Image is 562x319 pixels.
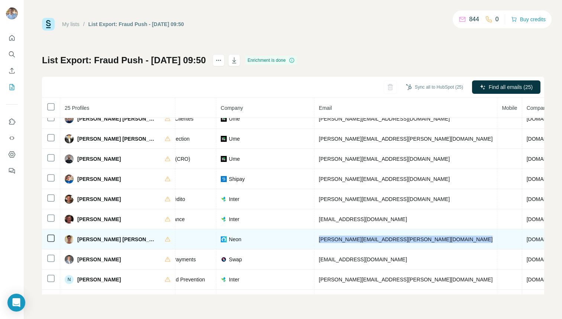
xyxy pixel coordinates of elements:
[6,64,18,77] button: Enrich CSV
[42,54,206,66] h1: List Export: Fraud Push - [DATE] 09:50
[213,54,225,66] button: actions
[319,216,407,222] span: [EMAIL_ADDRESS][DOMAIN_NAME]
[62,21,80,27] a: My lists
[319,156,450,162] span: [PERSON_NAME][EMAIL_ADDRESS][DOMAIN_NAME]
[65,235,74,244] img: Avatar
[65,175,74,184] img: Avatar
[319,196,450,202] span: [PERSON_NAME][EMAIL_ADDRESS][DOMAIN_NAME]
[489,83,533,91] span: Find all emails (25)
[221,156,227,162] img: company-logo
[77,216,121,223] span: [PERSON_NAME]
[221,176,227,182] img: company-logo
[502,105,517,111] span: Mobile
[88,20,184,28] div: List Export: Fraud Push - [DATE] 09:50
[469,15,479,24] p: 844
[221,216,227,222] img: company-logo
[319,105,332,111] span: Email
[65,154,74,163] img: Avatar
[229,195,239,203] span: Inter
[83,20,85,28] li: /
[221,277,227,283] img: company-logo
[6,131,18,145] button: Use Surfe API
[7,294,25,312] div: Open Intercom Messenger
[77,256,121,263] span: [PERSON_NAME]
[77,115,157,122] span: [PERSON_NAME] [PERSON_NAME]
[229,276,239,283] span: Inter
[229,216,239,223] span: Inter
[319,116,450,122] span: [PERSON_NAME][EMAIL_ADDRESS][DOMAIN_NAME]
[221,196,227,202] img: company-logo
[472,80,540,94] button: Find all emails (25)
[65,195,74,204] img: Avatar
[229,135,240,143] span: Ume
[65,105,89,111] span: 25 Profiles
[65,275,74,284] div: N
[65,114,74,123] img: Avatar
[229,155,240,163] span: Ume
[6,48,18,61] button: Search
[229,115,240,122] span: Ume
[42,18,55,31] img: Surfe Logo
[65,255,74,264] img: Avatar
[77,195,121,203] span: [PERSON_NAME]
[6,164,18,178] button: Feedback
[77,276,121,283] span: [PERSON_NAME]
[401,82,468,93] button: Sync all to HubSpot (25)
[6,148,18,161] button: Dashboard
[229,175,245,183] span: Shipay
[6,7,18,19] img: Avatar
[319,176,450,182] span: [PERSON_NAME][EMAIL_ADDRESS][DOMAIN_NAME]
[6,115,18,128] button: Use Surfe on LinkedIn
[245,56,297,65] div: Enrichment is done
[319,277,493,283] span: [PERSON_NAME][EMAIL_ADDRESS][PERSON_NAME][DOMAIN_NAME]
[77,135,157,143] span: [PERSON_NAME] [PERSON_NAME]
[221,136,227,142] img: company-logo
[511,14,546,25] button: Buy credits
[221,256,227,262] img: company-logo
[77,236,157,243] span: [PERSON_NAME] [PERSON_NAME]
[6,31,18,45] button: Quick start
[319,256,407,262] span: [EMAIL_ADDRESS][DOMAIN_NAME]
[319,136,493,142] span: [PERSON_NAME][EMAIL_ADDRESS][PERSON_NAME][DOMAIN_NAME]
[319,236,493,242] span: [PERSON_NAME][EMAIL_ADDRESS][PERSON_NAME][DOMAIN_NAME]
[65,134,74,143] img: Avatar
[221,105,243,111] span: Company
[77,175,121,183] span: [PERSON_NAME]
[221,236,227,242] img: company-logo
[229,256,242,263] span: Swap
[6,80,18,94] button: My lists
[123,196,185,202] span: Superintendente de crédito
[65,215,74,224] img: Avatar
[495,15,499,24] p: 0
[229,236,241,243] span: Neon
[77,155,121,163] span: [PERSON_NAME]
[221,116,227,122] img: company-logo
